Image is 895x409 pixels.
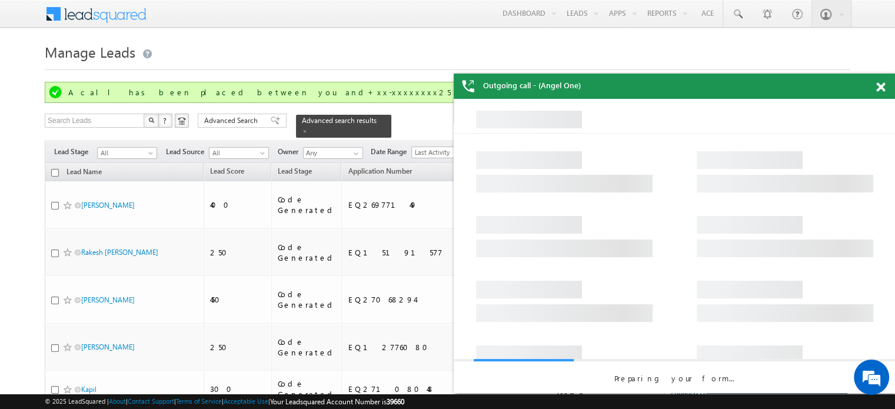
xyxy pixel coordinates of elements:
a: Rakesh [PERSON_NAME] [81,248,158,257]
a: Lead Score [204,165,250,180]
div: 250 [210,342,266,353]
a: Application Number [342,165,417,180]
span: Advanced search results [302,116,377,125]
div: EQ15191577 [348,247,456,258]
span: Last Activity [412,147,468,158]
div: 250 [210,247,266,258]
span: © 2025 LeadSquared | | | | | [45,396,404,407]
span: Lead Source [166,147,209,157]
div: EQ27108048 [348,384,456,394]
span: Application Number [348,167,411,175]
div: Code Generated [278,242,337,263]
a: Acceptable Use [224,397,268,405]
div: A call has been placed between you and+xx-xxxxxxxx25 [68,87,829,98]
textarea: Type your message and hit 'Enter' [15,109,215,310]
button: ? [158,114,172,128]
span: Manage Leads [45,42,135,61]
a: [PERSON_NAME] [81,201,135,210]
div: EQ12776080 [348,342,456,353]
span: Owner [278,147,303,157]
em: Start Chat [160,320,214,336]
span: ? [163,115,168,125]
a: Contact Support [128,397,174,405]
div: Code Generated [278,194,337,215]
a: Show All Items [347,148,362,159]
div: Chat with us now [61,62,198,77]
div: 300 [210,384,266,394]
div: 450 [210,294,266,305]
span: Lead Score [210,167,244,175]
a: All [209,147,269,159]
div: Code Generated [278,378,337,400]
a: Lead Name [61,165,108,181]
div: EQ26977149 [348,199,456,210]
a: [PERSON_NAME] [81,343,135,351]
div: EQ27068294 [348,294,456,305]
div: Minimize live chat window [193,6,221,34]
span: Your Leadsquared Account Number is [270,397,404,406]
span: Lead Stage [278,167,312,175]
span: All [98,148,154,158]
input: Type to Search [303,147,363,159]
div: 400 [210,199,266,210]
a: All [97,147,157,159]
span: 39660 [387,397,404,406]
span: All [209,148,265,158]
a: Lead Stage [272,165,318,180]
span: Advanced Search [204,115,261,126]
a: [PERSON_NAME] [81,295,135,304]
img: Search [148,117,154,123]
a: Kapil [81,385,97,394]
input: Check all records [51,169,59,177]
a: Terms of Service [176,397,222,405]
img: d_60004797649_company_0_60004797649 [20,62,49,77]
span: Date Range [371,147,411,157]
span: Outgoing call - (Angel One) [483,80,581,91]
div: Code Generated [278,289,337,310]
div: Code Generated [278,337,337,358]
a: About [109,397,126,405]
a: Last Activity [411,147,471,158]
span: Lead Stage [54,147,97,157]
